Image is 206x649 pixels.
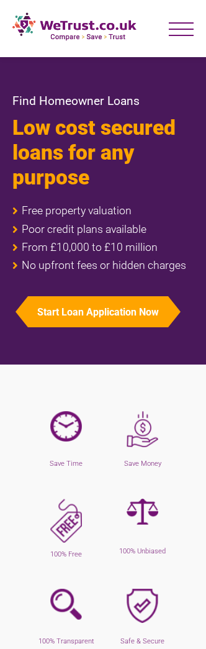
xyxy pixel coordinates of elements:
li: Free property valuation [12,205,194,217]
h5: Save Time [37,460,95,468]
h1: Low cost secured loans for any purpose [12,116,194,190]
li: Poor credit plans available [12,224,194,235]
img: shield.png [127,589,158,623]
li: No upfront fees or hidden charges [12,260,194,271]
img: Unbiased-purple.png [127,499,158,525]
h5: Safe & Secure [114,637,171,646]
li: From £10,000 to £10 million [12,242,194,253]
h5: 100% Unbiased [114,547,171,556]
span: Homeowner Loans [39,94,140,108]
button: Start Loan Application Now [28,296,168,327]
img: transparent-purple.png [50,589,82,620]
h5: Save Money [114,460,171,468]
img: free-purple.png [50,499,82,543]
span: Find [12,94,36,108]
h5: 100% Free [37,550,95,559]
img: new-logo.png [12,12,137,41]
h5: 100% Transparent [37,637,95,646]
img: save-money.png [127,411,158,447]
img: wall-clock.png [50,411,82,442]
